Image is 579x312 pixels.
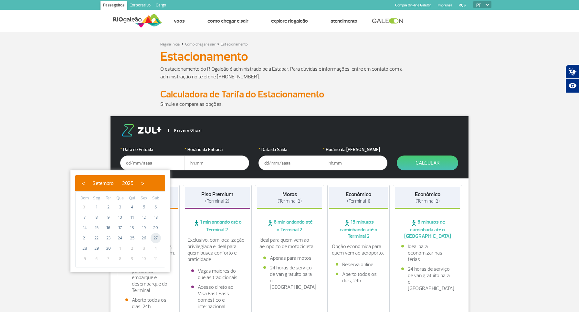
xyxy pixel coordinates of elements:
[259,237,320,250] p: Ideal para quem vem ao aeroporto de motocicleta.
[187,237,247,263] p: Exclusivo, com localização privilegiada e ideal para quem busca conforto e praticidade.
[329,219,388,239] span: 15 minutos caminhando até o Terminal 2
[79,223,90,233] span: 14
[91,243,102,254] span: 29
[100,1,127,11] a: Passageiros
[138,178,147,188] button: ›
[184,156,249,170] input: hh:mm
[118,178,138,188] button: 2025
[565,65,579,93] div: Plugin de acessibilidade da Hand Talk.
[153,1,169,11] a: Cargo
[103,212,113,223] span: 9
[201,191,233,198] strong: Piso Premium
[395,3,431,7] a: Compra On-line GaleOn
[127,202,137,212] span: 4
[91,233,102,243] span: 22
[127,233,137,243] span: 25
[139,223,149,233] span: 19
[151,212,161,223] span: 13
[91,254,102,264] span: 6
[205,198,229,204] span: (Terminal 2)
[139,212,149,223] span: 12
[160,51,419,62] h1: Estacionamento
[79,254,90,264] span: 5
[395,219,460,239] span: 6 minutos de caminhada até o [GEOGRAPHIC_DATA]
[88,178,118,188] button: Setembro
[79,233,90,243] span: 21
[331,18,357,24] a: Atendimento
[103,254,113,264] span: 7
[257,219,322,233] span: 6 min andando até o Terminal 2
[91,202,102,212] span: 1
[438,3,452,7] a: Imprensa
[336,261,382,268] li: Reserva online
[126,195,138,202] th: weekday
[151,202,161,212] span: 6
[184,146,249,153] label: Horário da Entrada
[151,243,161,254] span: 4
[185,42,216,47] a: Como chegar e sair
[182,40,184,47] a: >
[139,243,149,254] span: 3
[103,202,113,212] span: 2
[115,223,125,233] span: 17
[127,243,137,254] span: 2
[221,42,248,47] a: Estacionamento
[185,219,250,233] span: 1 min andando até o Terminal 2
[79,179,147,186] bs-datepicker-navigation-view: ​ ​ ​
[115,243,125,254] span: 1
[125,297,171,310] li: Aberto todos os dias, 24h
[160,100,419,108] p: Simule e compare as opções.
[401,243,454,263] li: Ideal para economizar nas férias
[120,146,185,153] label: Data de Entrada
[92,180,114,186] span: Setembro
[139,233,149,243] span: 26
[207,18,248,24] a: Como chegar e sair
[258,156,323,170] input: dd/mm/aaaa
[115,202,125,212] span: 3
[139,202,149,212] span: 5
[191,284,244,310] li: Acesso direto ao Visa Fast Pass doméstico e internacional.
[127,223,137,233] span: 18
[323,146,387,153] label: Horário da [PERSON_NAME]
[79,178,88,188] button: ‹
[323,156,387,170] input: hh:mm
[174,18,185,24] a: Voos
[115,233,125,243] span: 24
[79,212,90,223] span: 7
[332,243,385,256] p: Opção econômica para quem vem ao aeroporto.
[120,156,185,170] input: dd/mm/aaaa
[127,212,137,223] span: 11
[282,191,297,198] strong: Motos
[416,198,440,204] span: (Terminal 2)
[347,198,370,204] span: (Terminal 1)
[91,223,102,233] span: 15
[191,268,244,281] li: Vagas maiores do que as tradicionais.
[336,271,382,284] li: Aberto todos os dias, 24h.
[150,195,162,202] th: weekday
[103,233,113,243] span: 23
[114,195,126,202] th: weekday
[415,191,440,198] strong: Econômico
[346,191,371,198] strong: Econômico
[79,195,91,202] th: weekday
[122,180,133,186] span: 2025
[263,255,316,261] li: Apenas para motos.
[565,65,579,79] button: Abrir tradutor de língua de sinais.
[397,156,458,170] button: Calcular
[151,254,161,264] span: 11
[70,170,170,272] bs-datepicker-container: calendar
[125,261,171,294] li: Fácil acesso aos pontos de embarque e desembarque do Terminal
[271,18,308,24] a: Explore RIOgaleão
[258,146,323,153] label: Data da Saída
[138,195,150,202] th: weekday
[102,195,114,202] th: weekday
[217,40,219,47] a: >
[151,233,161,243] span: 27
[401,266,454,292] li: 24 horas de serviço de van gratuito para o [GEOGRAPHIC_DATA]
[263,265,316,290] li: 24 horas de serviço de van gratuito para o [GEOGRAPHIC_DATA]
[565,79,579,93] button: Abrir recursos assistivos.
[79,243,90,254] span: 28
[115,254,125,264] span: 8
[79,202,90,212] span: 31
